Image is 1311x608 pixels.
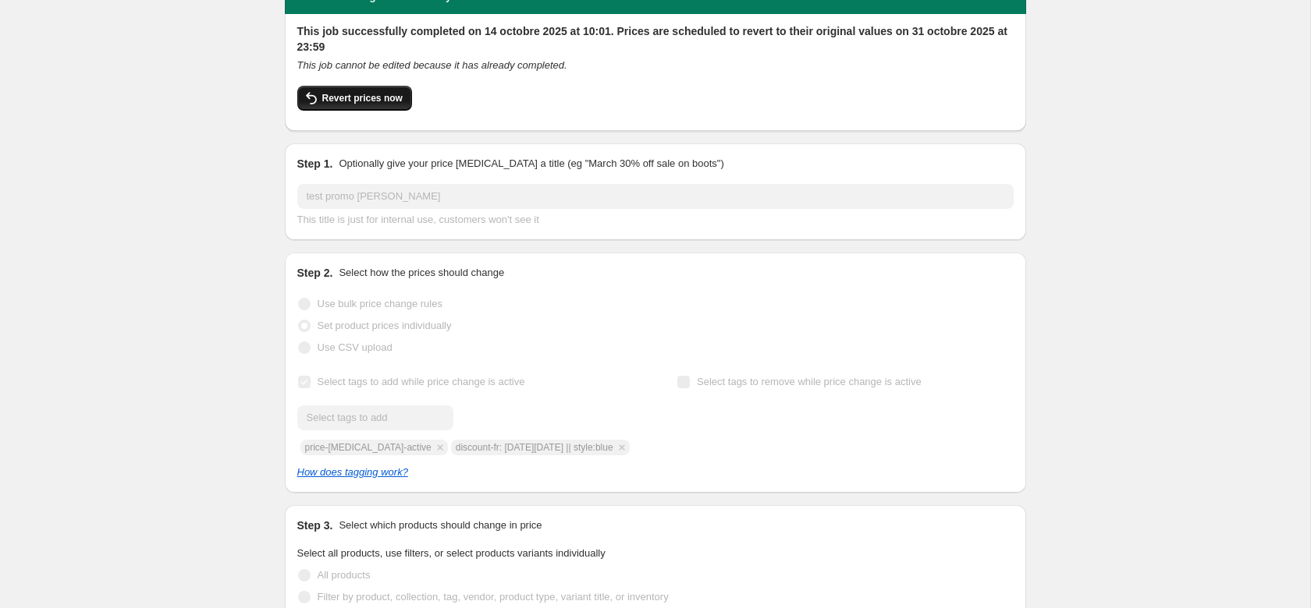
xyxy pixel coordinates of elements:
[339,518,542,533] p: Select which products should change in price
[318,591,669,603] span: Filter by product, collection, tag, vendor, product type, variant title, or inventory
[297,547,606,559] span: Select all products, use filters, or select products variants individually
[339,156,723,171] p: Optionally give your price [MEDICAL_DATA] a title (eg "March 30% off sale on boots")
[297,156,333,171] h2: Step 1.
[297,59,567,71] i: This job cannot be edited because it has already completed.
[318,320,452,331] span: Set product prices individually
[297,23,1014,55] h2: This job successfully completed on 14 octobre 2025 at 10:01. Prices are scheduled to revert to th...
[297,265,333,281] h2: Step 2.
[339,265,504,281] p: Select how the prices should change
[297,184,1014,209] input: 30% off holiday sale
[322,92,403,104] span: Revert prices now
[297,466,408,478] a: How does tagging work?
[697,376,922,387] span: Select tags to remove while price change is active
[318,376,525,387] span: Select tags to add while price change is active
[297,86,412,111] button: Revert prices now
[318,298,442,309] span: Use bulk price change rules
[297,405,453,430] input: Select tags to add
[297,214,539,225] span: This title is just for internal use, customers won't see it
[297,518,333,533] h2: Step 3.
[318,569,371,581] span: All products
[318,341,393,353] span: Use CSV upload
